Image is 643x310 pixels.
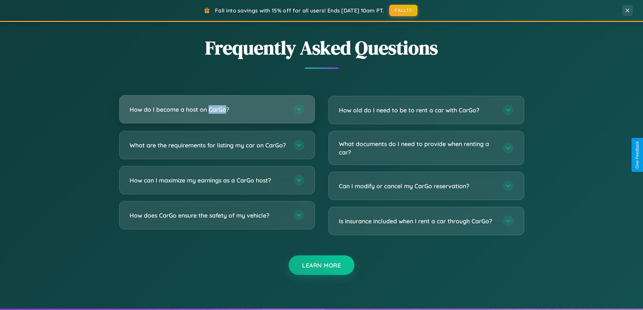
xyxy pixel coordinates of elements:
[339,140,496,156] h3: What documents do I need to provide when renting a car?
[339,217,496,225] h3: Is insurance included when I rent a car through CarGo?
[119,35,524,61] h2: Frequently Asked Questions
[130,141,287,149] h3: What are the requirements for listing my car on CarGo?
[130,105,287,114] h3: How do I become a host on CarGo?
[339,106,496,114] h3: How old do I need to be to rent a car with CarGo?
[635,141,640,169] div: Give Feedback
[289,255,354,275] button: Learn More
[130,211,287,220] h3: How does CarGo ensure the safety of my vehicle?
[389,5,418,16] button: FALL15
[339,182,496,190] h3: Can I modify or cancel my CarGo reservation?
[215,7,384,14] span: Fall into savings with 15% off for all users! Ends [DATE] 10am PT.
[130,176,287,185] h3: How can I maximize my earnings as a CarGo host?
